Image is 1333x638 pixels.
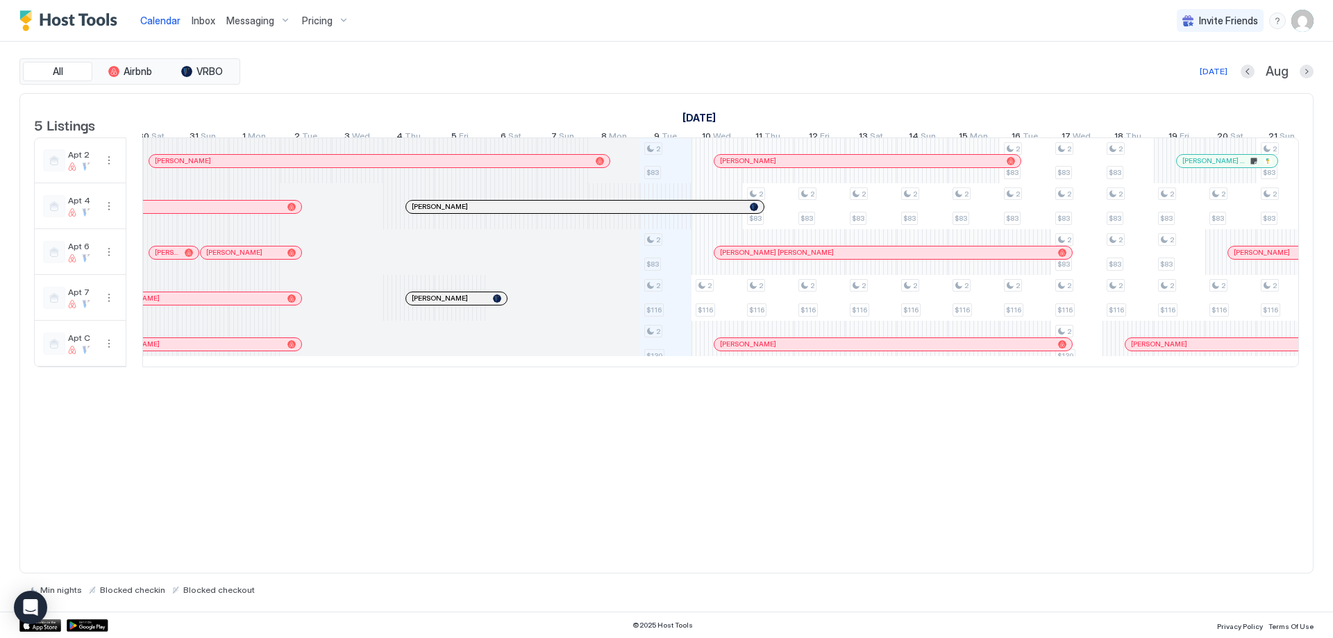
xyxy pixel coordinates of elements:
span: [PERSON_NAME] [412,202,468,211]
span: 2 [656,281,660,290]
span: 2 [1118,281,1123,290]
span: 14 [909,131,919,145]
span: $83 [1109,214,1121,223]
span: $116 [1006,305,1021,314]
span: 2 [1118,235,1123,244]
span: 18 [1114,131,1123,145]
span: 2 [1273,281,1277,290]
span: [PERSON_NAME] [720,339,776,349]
span: [PERSON_NAME] [206,248,262,257]
span: 30 [138,131,149,145]
span: $83 [1263,214,1275,223]
span: Min nights [40,585,82,595]
span: 2 [1067,190,1071,199]
a: September 8, 2025 [598,128,630,148]
span: 2 [1016,281,1020,290]
a: August 30, 2025 [135,128,168,148]
span: $83 [1212,214,1224,223]
span: Apt 6 [68,241,95,251]
span: Wed [1073,131,1091,145]
div: menu [101,198,117,215]
span: $83 [1057,168,1070,177]
span: $116 [698,305,713,314]
a: September 12, 2025 [805,128,833,148]
span: $83 [1006,168,1018,177]
span: $116 [852,305,867,314]
span: 2 [1118,144,1123,153]
span: Fri [1180,131,1189,145]
span: $83 [1057,260,1070,269]
span: 13 [859,131,868,145]
span: 31 [190,131,199,145]
span: 16 [1012,131,1021,145]
span: [PERSON_NAME] [155,156,211,165]
span: $83 [1057,214,1070,223]
span: 2 [1221,190,1225,199]
a: App Store [19,619,61,632]
span: $83 [1160,260,1173,269]
a: September 1, 2025 [239,128,269,148]
span: 2 [294,131,300,145]
span: 8 [601,131,607,145]
span: Tue [302,131,317,145]
span: $83 [1109,260,1121,269]
a: August 31, 2025 [186,128,219,148]
span: $116 [1212,305,1227,314]
button: More options [101,152,117,169]
span: 19 [1168,131,1177,145]
span: $116 [1160,305,1175,314]
span: Wed [352,131,370,145]
span: $83 [1006,214,1018,223]
span: Mon [970,131,988,145]
span: Sun [201,131,216,145]
span: Mon [609,131,627,145]
span: 9 [654,131,660,145]
div: Open Intercom Messenger [14,591,47,624]
span: 2 [1016,190,1020,199]
span: Sun [559,131,574,145]
a: September 7, 2025 [548,128,578,148]
a: September 3, 2025 [341,128,374,148]
span: Sat [151,131,165,145]
button: Next month [1300,65,1314,78]
button: All [23,62,92,81]
a: September 11, 2025 [752,128,784,148]
span: Inbox [192,15,215,26]
span: 6 [501,131,506,145]
span: Sat [870,131,883,145]
a: Calendar [140,13,181,28]
div: tab-group [19,58,240,85]
span: 2 [913,281,917,290]
span: 2 [1273,144,1277,153]
span: $130 [646,351,662,360]
span: $83 [1263,168,1275,177]
span: $116 [1057,305,1073,314]
a: Google Play Store [67,619,108,632]
span: Privacy Policy [1217,622,1263,630]
span: Fri [820,131,830,145]
div: menu [101,244,117,260]
button: More options [101,289,117,306]
span: VRBO [196,65,223,78]
span: 2 [656,235,660,244]
span: Terms Of Use [1268,622,1314,630]
div: User profile [1291,10,1314,32]
span: 2 [862,190,866,199]
span: $83 [903,214,916,223]
span: © 2025 Host Tools [632,621,693,630]
span: 2 [1170,190,1174,199]
span: 2 [759,281,763,290]
span: Aug [1266,64,1289,80]
span: $116 [1263,305,1278,314]
span: $83 [1160,214,1173,223]
span: 17 [1062,131,1071,145]
button: [DATE] [1198,63,1230,80]
span: 2 [964,281,969,290]
span: [PERSON_NAME] [1234,248,1290,257]
a: September 9, 2025 [651,128,680,148]
span: $130 [1057,351,1073,360]
span: Sun [1280,131,1295,145]
span: 2 [656,327,660,336]
a: September 14, 2025 [905,128,939,148]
